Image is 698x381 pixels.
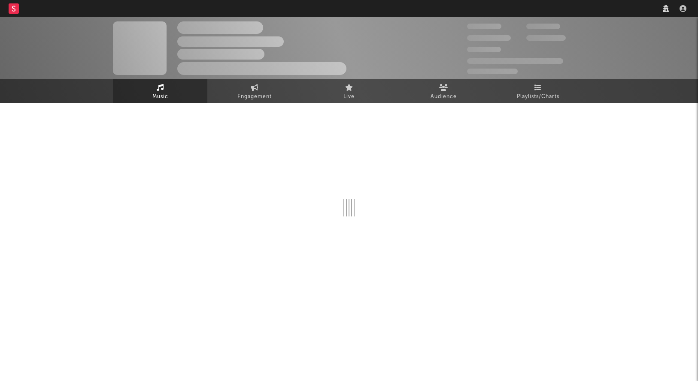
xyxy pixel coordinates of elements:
span: 300,000 [467,24,501,29]
span: Jump Score: 85.0 [467,69,518,74]
span: Audience [431,92,457,102]
span: 100,000 [526,24,560,29]
a: Music [113,79,207,103]
span: 50,000,000 [467,35,511,41]
a: Live [302,79,396,103]
span: 100,000 [467,47,501,52]
span: Music [152,92,168,102]
span: 50,000,000 Monthly Listeners [467,58,563,64]
a: Playlists/Charts [491,79,585,103]
span: 1,000,000 [526,35,566,41]
a: Engagement [207,79,302,103]
span: Live [343,92,355,102]
span: Playlists/Charts [517,92,559,102]
a: Audience [396,79,491,103]
span: Engagement [237,92,272,102]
